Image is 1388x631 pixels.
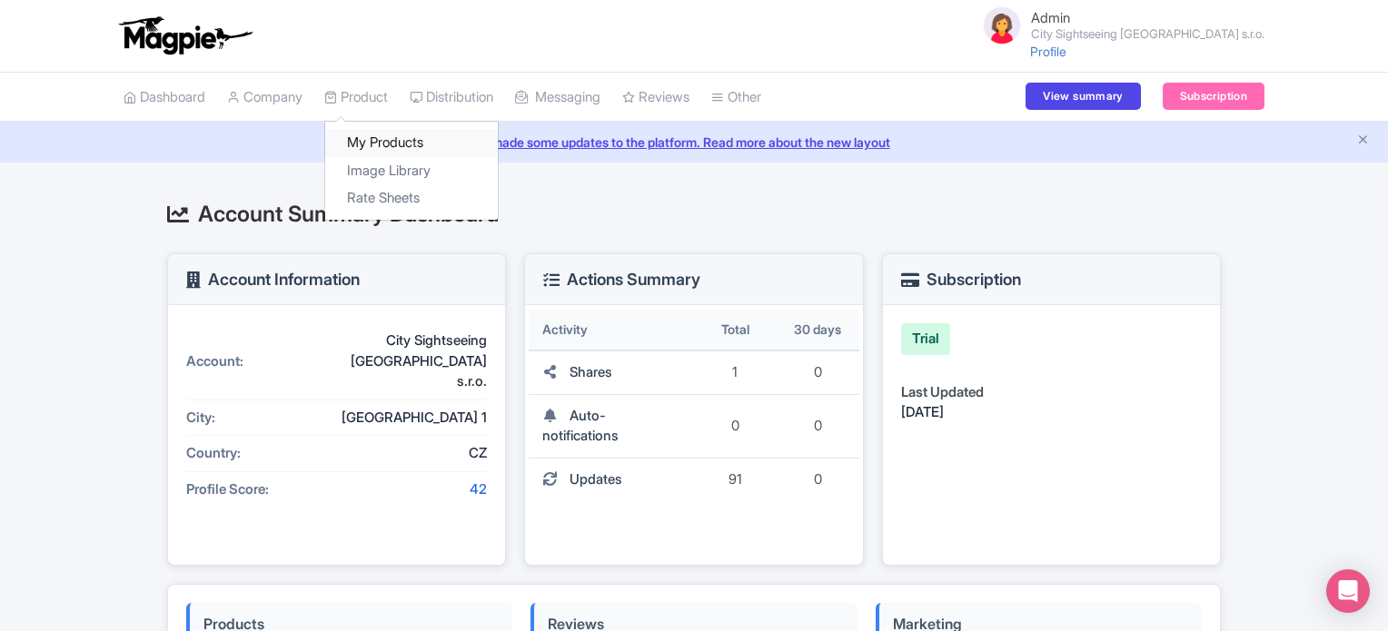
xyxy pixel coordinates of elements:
th: Total [694,309,777,351]
div: [DATE] [901,402,1202,423]
button: Close announcement [1356,131,1370,152]
span: Updates [570,470,622,488]
img: logo-ab69f6fb50320c5b225c76a69d11143b.png [114,15,255,55]
a: We made some updates to the platform. Read more about the new layout [11,133,1377,152]
td: 1 [694,351,777,395]
a: Admin City Sightseeing [GEOGRAPHIC_DATA] s.r.o. [969,4,1264,47]
img: avatar_key_member-9c1dde93af8b07d7383eb8b5fb890c87.png [980,4,1024,47]
a: Subscription [1163,83,1264,110]
a: Messaging [515,73,600,123]
div: City: [186,408,322,429]
span: Admin [1031,9,1070,26]
td: 91 [694,458,777,501]
a: My Products [325,129,498,157]
h3: Account Information [186,271,360,289]
h3: Subscription [901,271,1021,289]
div: City Sightseeing [GEOGRAPHIC_DATA] s.r.o. [322,330,487,392]
th: Activity [529,309,694,351]
div: 42 [322,479,487,500]
div: [GEOGRAPHIC_DATA] 1 [322,408,487,429]
a: Dashboard [124,73,205,123]
h3: Actions Summary [543,271,700,289]
div: CZ [322,443,487,464]
span: Auto-notifications [542,407,619,445]
div: Country: [186,443,322,464]
a: Other [711,73,761,123]
a: Reviews [622,73,689,123]
a: View summary [1026,83,1140,110]
span: 0 [814,363,822,380]
span: 0 [814,470,822,488]
a: Company [227,73,302,123]
div: Last Updated [901,382,1202,403]
div: Open Intercom Messenger [1326,569,1370,613]
td: 0 [694,395,777,458]
a: Product [324,73,388,123]
div: Profile Score: [186,479,322,500]
span: 0 [814,417,822,434]
div: Account: [186,351,322,372]
small: City Sightseeing [GEOGRAPHIC_DATA] s.r.o. [1031,28,1264,40]
a: Profile [1030,44,1066,59]
a: Rate Sheets [325,184,498,212]
a: Distribution [410,73,493,123]
span: Shares [570,363,612,380]
div: Trial [901,323,950,355]
h2: Account Summary Dashboard [167,202,1221,226]
a: Image Library [325,157,498,185]
th: 30 days [777,309,859,351]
